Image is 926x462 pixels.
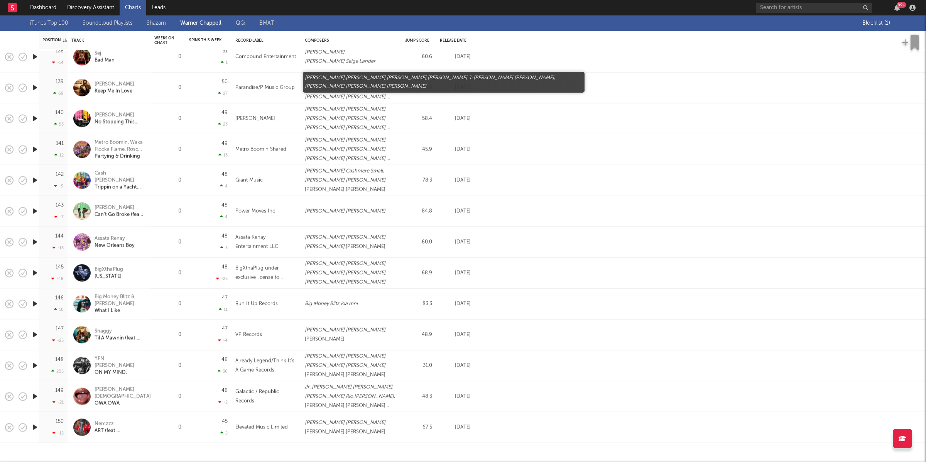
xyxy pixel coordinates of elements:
div: Record Label [231,31,301,50]
span: [PERSON_NAME] [346,260,385,267]
a: Partying & Drinking [95,153,140,160]
div: 146 [55,295,64,300]
div: 139 [56,79,64,84]
span: Big Money Blitz [305,300,340,307]
div: 48 [221,203,228,208]
span: [PERSON_NAME] [305,74,345,82]
div: 26.8 [405,83,432,92]
a: OWA OWA [95,400,120,407]
div: 46 [221,357,228,362]
div: , , , [305,233,397,251]
div: , , , , , , , , , , , , [305,135,397,163]
div: , , , , , [305,166,397,194]
a: ON MY MIND. [95,369,127,376]
span: [PERSON_NAME] [346,207,385,215]
div: Trippin on a Yacht (feat. Bay Swag & Rob49) [95,184,145,191]
div: Position [42,32,67,47]
div: 48.3 [405,392,432,401]
span: [PERSON_NAME] [305,146,345,153]
div: 140 [55,110,64,115]
div: Big Money Blitz & [PERSON_NAME] [95,293,145,307]
div: 145 [56,264,64,269]
div: [DATE] [440,299,471,308]
span: [PERSON_NAME] [346,419,385,426]
div: 58.4 [405,114,432,123]
div: 53 [54,122,64,127]
div: 67.5 [405,423,432,432]
div: [DATE] [440,268,471,278]
a: Bad Man [95,57,115,64]
a: Til A Mawnin (feat. Sting) [95,335,145,342]
div: 147 [56,326,64,331]
span: [PERSON_NAME] [346,124,385,131]
div: 4 [220,184,228,189]
div: 78.3 [405,176,432,185]
span: [PERSON_NAME] [305,167,345,174]
div: Elevated Music Limited [235,423,288,432]
span: [PERSON_NAME] [305,155,345,162]
div: Parandise/P Music Group [235,83,295,92]
div: -4 [218,338,228,343]
span: [PERSON_NAME] [305,428,345,435]
div: Track [71,32,84,49]
div: 47 [222,295,228,300]
span: [PERSON_NAME] [305,115,345,122]
div: [US_STATE] [95,273,122,280]
div: 69 [53,91,64,96]
a: iTunes Top 100 [30,19,68,28]
span: [PERSON_NAME] [305,48,345,56]
div: , , , , , [305,259,397,287]
div: Release Date [440,32,466,49]
a: [PERSON_NAME] [95,81,134,88]
a: Nemzzz [95,420,114,427]
span: [PERSON_NAME] [312,383,351,391]
a: [PERSON_NAME] [95,204,134,211]
div: 0 [154,330,181,339]
div: , , , [305,418,397,437]
span: [PERSON_NAME] [305,419,345,426]
div: -25 [216,276,228,281]
div: Giant Music [235,176,263,185]
span: [PERSON_NAME] [346,74,385,82]
div: 68.9 [405,268,432,278]
div: , , , , , , [305,382,397,410]
a: Sej [95,50,101,57]
span: [PERSON_NAME] [346,176,385,184]
div: -9 [54,184,64,189]
div: 0 [154,52,181,61]
div: 50 [222,79,228,84]
span: Seige Lander [346,58,375,65]
span: [PERSON_NAME] [305,269,345,276]
span: [PERSON_NAME] [346,352,385,360]
div: , , , , , , , , [305,105,397,132]
span: [PERSON_NAME] [305,260,345,267]
div: 46 [221,388,228,393]
button: 99+ [894,5,900,11]
div: , , , , , , [305,74,397,102]
div: YFN [PERSON_NAME] [95,355,145,369]
div: 0 [154,423,181,432]
span: [PERSON_NAME] [346,115,385,122]
a: QQ [236,19,245,28]
div: Weeks on Chart [154,32,181,49]
span: [PERSON_NAME] [305,393,345,400]
a: Keep Me In Love [95,88,132,95]
div: 48 [221,172,228,177]
div: [DATE] [440,361,471,370]
div: -7 [54,215,64,220]
div: , , [305,325,397,344]
a: Cash [PERSON_NAME] [95,170,145,184]
span: [PERSON_NAME] [305,352,345,360]
div: Jump Score [405,32,429,49]
div: New Orleans Boy [95,242,135,249]
a: Shazam [147,19,166,28]
span: [PERSON_NAME] [305,176,345,184]
div: Power Moves Inc [235,206,275,216]
div: VP Records [235,330,262,339]
a: What I Like [95,307,120,314]
div: Galactic / Republic Records [235,387,297,406]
